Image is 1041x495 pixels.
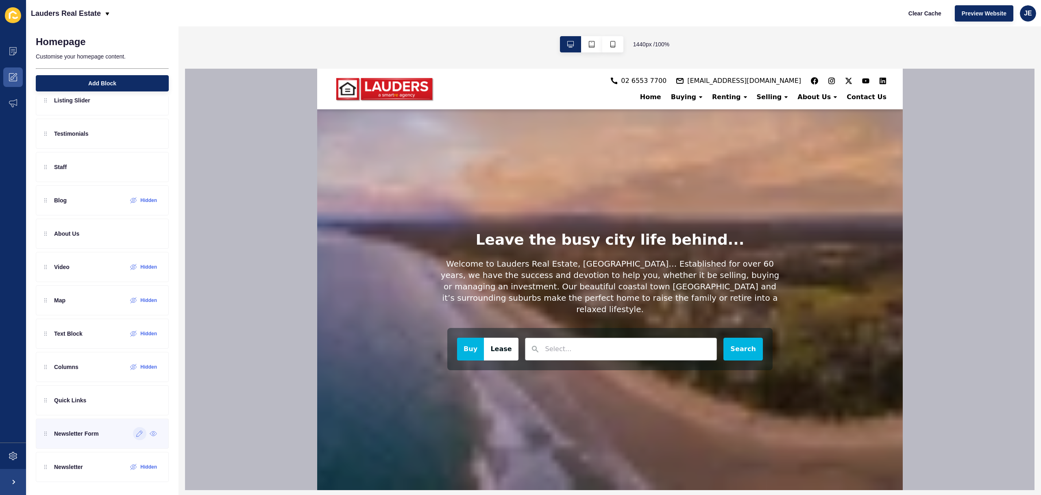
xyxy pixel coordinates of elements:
span: 1440 px / 100 % [633,40,670,48]
label: Hidden [140,197,157,204]
p: Map [54,296,65,304]
h1: Leave the busy city life behind... [159,162,427,180]
img: logo [16,7,118,34]
h1: Homepage [36,36,86,48]
span: Add Block [88,79,116,87]
p: About Us [54,230,79,238]
p: Listing Slider [54,96,90,104]
button: Preview Website [955,5,1013,22]
span: 02 6553 7700 [304,7,349,17]
div: Renting [390,24,435,33]
a: instagram [511,9,518,16]
div: About Us [475,24,525,33]
span: Preview Website [962,9,1006,17]
span: Selling [440,24,465,32]
span: Renting [395,24,424,32]
p: Lauders Real Estate [31,3,101,24]
span: [EMAIL_ADDRESS][DOMAIN_NAME] [370,7,484,17]
div: Buying [349,24,390,33]
span: JE [1024,9,1032,17]
p: Quick Links [54,396,86,404]
div: Selling [435,24,476,33]
a: Contact Us [525,24,569,32]
button: Add Block [36,75,169,91]
a: youtube [545,9,552,16]
a: logo [16,2,118,39]
a: linkedin [562,9,569,16]
a: facebook [494,9,501,16]
p: Newsletter [54,463,83,471]
button: Lease [167,269,201,292]
label: Hidden [140,330,157,337]
label: Hidden [140,464,157,470]
a: Home [318,24,349,32]
p: Staff [54,163,67,171]
p: Testimonials [54,130,89,138]
button: Buy [140,269,167,292]
p: Newsletter Form [54,430,99,438]
a: 02 6553 7700 [294,9,349,16]
label: Hidden [140,264,157,270]
p: Blog [54,196,67,204]
p: Customise your homepage content. [36,48,169,65]
a: [EMAIL_ADDRESS][DOMAIN_NAME] [359,9,484,16]
label: Hidden [140,297,157,304]
p: Text Block [54,330,83,338]
input: Select... [228,276,269,285]
p: Columns [54,363,78,371]
button: Clear Cache [902,5,948,22]
button: Search [406,269,446,292]
span: Clear Cache [908,9,941,17]
span: Buying [354,24,379,32]
span: About Us [480,24,514,32]
a: twitter [528,9,535,16]
p: Video [54,263,70,271]
label: Hidden [140,364,157,370]
h2: Welcome to Lauders Real Estate, [GEOGRAPHIC_DATA]… Established for over 60 years, we have the suc... [123,189,462,246]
